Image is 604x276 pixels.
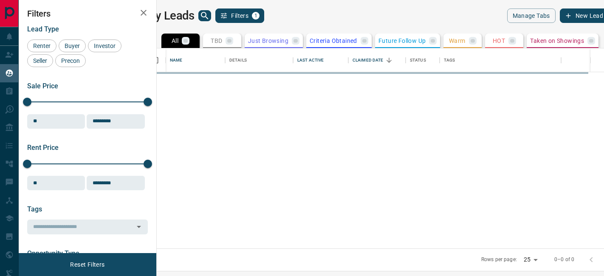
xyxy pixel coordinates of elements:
button: Open [133,221,145,233]
button: Filters1 [215,8,264,23]
span: Sale Price [27,82,58,90]
div: Buyer [59,39,86,52]
div: Seller [27,54,53,67]
span: Seller [30,57,50,64]
span: Rent Price [27,144,59,152]
h2: Filters [27,8,148,19]
p: HOT [493,38,505,44]
p: 0–0 of 0 [554,256,574,263]
div: Precon [55,54,86,67]
div: Status [406,48,440,72]
div: 25 [520,253,541,266]
div: Name [166,48,225,72]
div: Tags [444,48,455,72]
span: Buyer [62,42,83,49]
p: Warm [449,38,466,44]
span: 1 [253,13,259,19]
div: Claimed Date [348,48,406,72]
p: All [172,38,178,44]
button: Sort [383,54,395,66]
button: search button [198,10,211,21]
div: Name [170,48,183,72]
h1: My Leads [146,9,195,23]
span: Renter [30,42,54,49]
span: Investor [91,42,119,49]
button: Reset Filters [65,257,110,272]
p: Criteria Obtained [310,38,357,44]
div: Last Active [293,48,348,72]
div: Details [229,48,247,72]
span: Opportunity Type [27,249,79,257]
div: Status [410,48,426,72]
div: Details [225,48,293,72]
div: Claimed Date [353,48,384,72]
span: Lead Type [27,25,59,33]
span: Tags [27,205,42,213]
span: Precon [58,57,83,64]
div: Last Active [297,48,324,72]
p: TBD [211,38,222,44]
p: Future Follow Up [378,38,426,44]
p: Rows per page: [481,256,517,263]
div: Tags [440,48,561,72]
p: Just Browsing [248,38,288,44]
div: Investor [88,39,121,52]
div: Renter [27,39,56,52]
button: Manage Tabs [507,8,556,23]
p: Taken on Showings [530,38,584,44]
